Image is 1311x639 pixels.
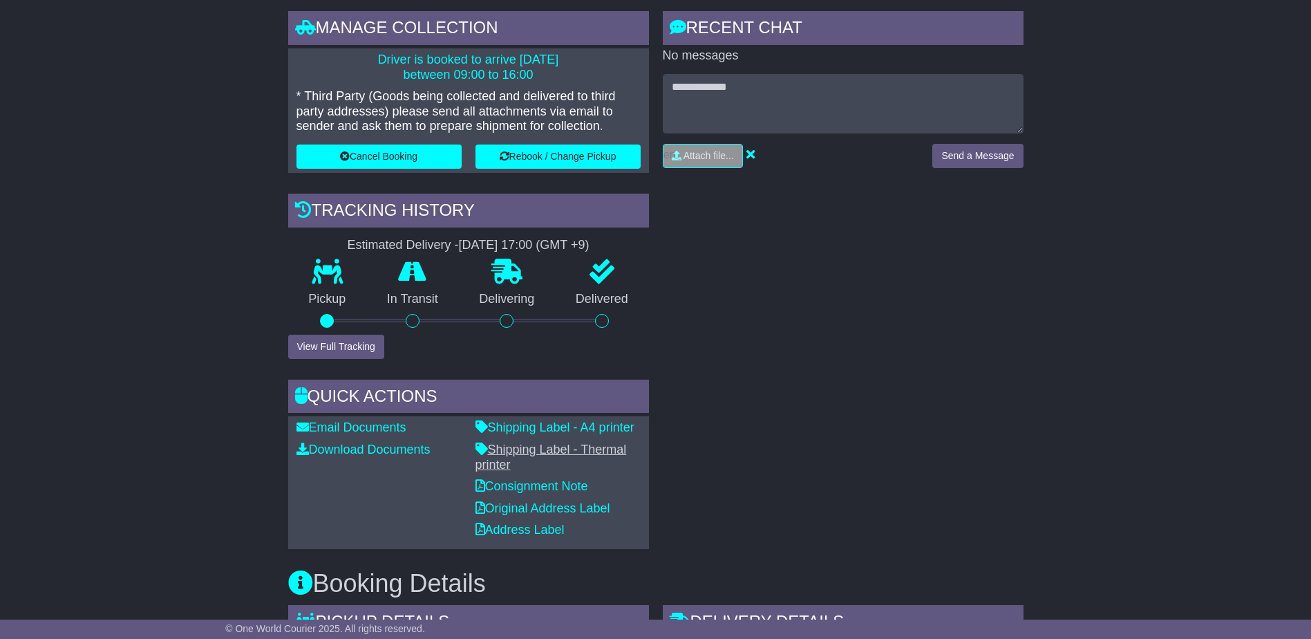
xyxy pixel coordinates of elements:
[475,501,610,515] a: Original Address Label
[288,335,384,359] button: View Full Tracking
[288,194,649,231] div: Tracking history
[288,380,649,417] div: Quick Actions
[932,144,1023,168] button: Send a Message
[555,292,649,307] p: Delivered
[225,623,425,634] span: © One World Courier 2025. All rights reserved.
[475,420,634,434] a: Shipping Label - A4 printer
[296,89,641,134] p: * Third Party (Goods being collected and delivered to third party addresses) please send all atta...
[459,292,556,307] p: Delivering
[296,420,406,434] a: Email Documents
[296,145,462,169] button: Cancel Booking
[288,570,1024,598] h3: Booking Details
[288,238,649,253] div: Estimated Delivery -
[663,11,1024,48] div: RECENT CHAT
[475,145,641,169] button: Rebook / Change Pickup
[475,443,627,472] a: Shipping Label - Thermal printer
[475,479,588,493] a: Consignment Note
[663,48,1024,64] p: No messages
[288,292,367,307] p: Pickup
[288,11,649,48] div: Manage collection
[296,53,641,82] p: Driver is booked to arrive [DATE] between 09:00 to 16:00
[366,292,459,307] p: In Transit
[296,443,431,456] a: Download Documents
[475,523,565,537] a: Address Label
[459,238,590,253] div: [DATE] 17:00 (GMT +9)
